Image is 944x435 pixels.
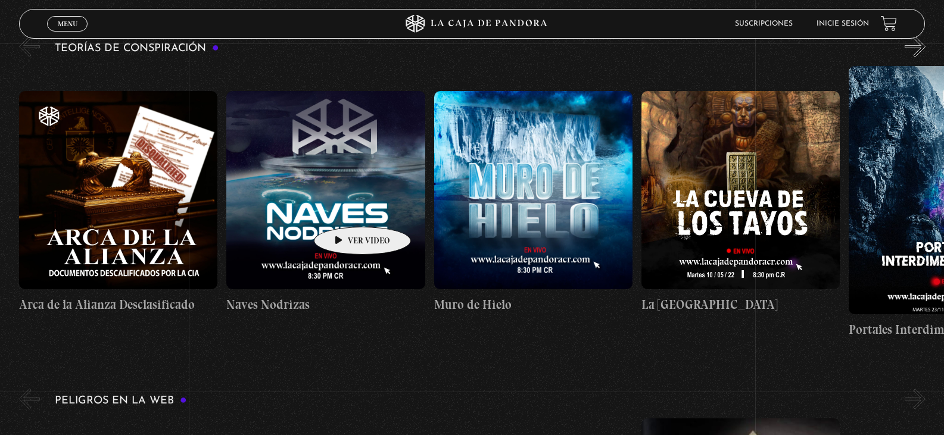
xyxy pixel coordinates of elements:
[881,15,897,32] a: View your shopping cart
[817,20,869,27] a: Inicie sesión
[434,66,633,339] a: Muro de Hielo
[905,389,926,409] button: Next
[58,20,77,27] span: Menu
[55,395,187,406] h3: Peligros en la web
[641,66,840,339] a: La [GEOGRAPHIC_DATA]
[55,43,219,54] h3: Teorías de Conspiración
[19,66,217,339] a: Arca de la Alianza Desclasificado
[19,389,40,409] button: Previous
[641,295,840,314] h4: La [GEOGRAPHIC_DATA]
[54,30,82,38] span: Cerrar
[434,295,633,314] h4: Muro de Hielo
[905,36,926,57] button: Next
[735,20,793,27] a: Suscripciones
[19,295,217,314] h4: Arca de la Alianza Desclasificado
[19,36,40,57] button: Previous
[226,66,425,339] a: Naves Nodrizas
[226,295,425,314] h4: Naves Nodrizas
